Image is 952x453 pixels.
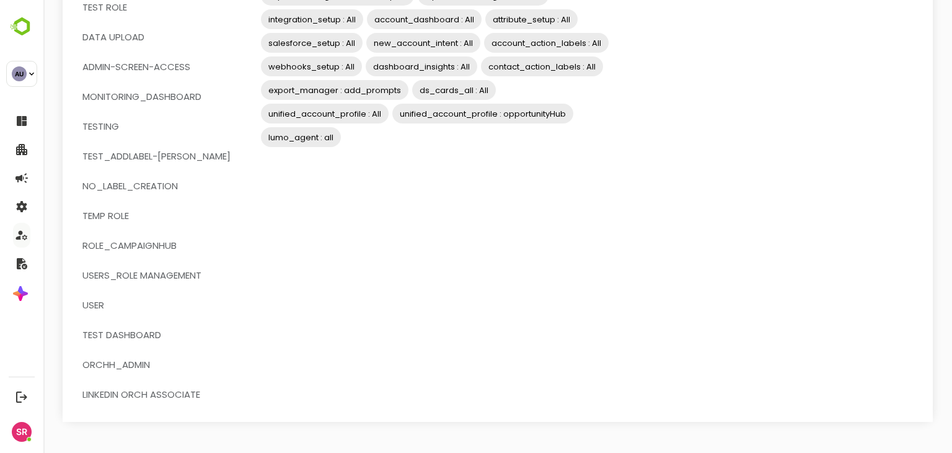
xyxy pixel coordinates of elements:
span: unified_account_profile : All [218,107,345,121]
span: testing [39,119,76,135]
span: OrchH_admin [39,357,107,373]
span: Linkedin orch associate [39,387,157,403]
span: ROLE_CAMPAIGNHUB [39,238,133,254]
span: salesforce_setup : All [218,36,319,50]
span: User [39,297,61,313]
span: Test Dashboard [39,327,118,343]
span: attribute_setup : All [442,12,534,27]
span: MONITORING_DASHBOARD [39,89,158,105]
span: No_Label_Creation [39,178,134,194]
span: users_role management [39,267,158,284]
span: export_manager : add_prompts [218,83,365,97]
span: test_addLabel-[PERSON_NAME] [39,148,187,164]
div: AU [12,66,27,81]
span: admin-screen-access [39,59,147,75]
span: account_action_labels : All [441,36,565,50]
span: account_dashboard : All [324,12,438,27]
span: temp Role [39,208,86,224]
span: lumo_agent : all [218,130,297,145]
span: unified_account_profile : opportunityHub [349,107,530,121]
div: SR [12,422,32,442]
span: dashboard_insights : All [322,60,434,74]
button: Logout [13,388,30,405]
span: integration_setup : All [218,12,320,27]
span: new_account_intent : All [323,36,437,50]
span: ds_cards_all : All [369,83,452,97]
span: contact_action_labels : All [438,60,560,74]
span: DATA UPLOAD [39,29,101,45]
span: webhooks_setup : All [218,60,319,74]
img: BambooboxLogoMark.f1c84d78b4c51b1a7b5f700c9845e183.svg [6,15,38,38]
